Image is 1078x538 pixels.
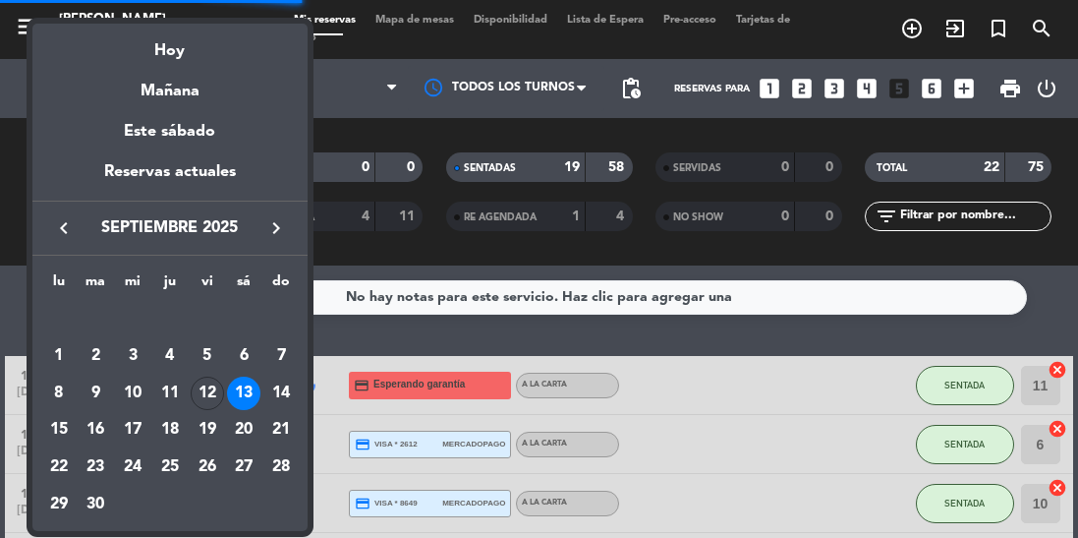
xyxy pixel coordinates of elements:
td: 2 de septiembre de 2025 [78,337,115,375]
th: jueves [151,270,189,301]
div: 3 [116,339,149,373]
div: 20 [227,413,260,447]
div: 25 [153,450,187,484]
td: 11 de septiembre de 2025 [151,375,189,412]
td: 9 de septiembre de 2025 [78,375,115,412]
td: 18 de septiembre de 2025 [151,412,189,449]
td: 27 de septiembre de 2025 [225,448,262,486]
td: 4 de septiembre de 2025 [151,337,189,375]
td: 17 de septiembre de 2025 [114,412,151,449]
td: 20 de septiembre de 2025 [225,412,262,449]
div: 2 [80,339,113,373]
div: 17 [116,413,149,447]
th: domingo [262,270,300,301]
td: 30 de septiembre de 2025 [78,486,115,523]
th: sábado [225,270,262,301]
div: 27 [227,450,260,484]
td: 3 de septiembre de 2025 [114,337,151,375]
td: 25 de septiembre de 2025 [151,448,189,486]
div: 4 [153,339,187,373]
div: 8 [42,377,76,410]
div: 29 [42,488,76,521]
div: 23 [80,450,113,484]
td: 23 de septiembre de 2025 [78,448,115,486]
td: 15 de septiembre de 2025 [40,412,78,449]
td: 29 de septiembre de 2025 [40,486,78,523]
div: Este sábado [32,104,308,159]
td: 7 de septiembre de 2025 [262,337,300,375]
td: 5 de septiembre de 2025 [189,337,226,375]
th: lunes [40,270,78,301]
div: 16 [80,413,113,447]
div: 7 [264,339,298,373]
div: 19 [191,413,224,447]
td: 6 de septiembre de 2025 [225,337,262,375]
td: 28 de septiembre de 2025 [262,448,300,486]
td: 19 de septiembre de 2025 [189,412,226,449]
div: 22 [42,450,76,484]
th: martes [78,270,115,301]
td: 21 de septiembre de 2025 [262,412,300,449]
div: 5 [191,339,224,373]
button: keyboard_arrow_left [46,215,82,241]
td: 12 de septiembre de 2025 [189,375,226,412]
div: 21 [264,413,298,447]
td: SEP. [40,301,300,338]
div: 12 [191,377,224,410]
td: 16 de septiembre de 2025 [78,412,115,449]
td: 26 de septiembre de 2025 [189,448,226,486]
div: 11 [153,377,187,410]
div: 28 [264,450,298,484]
div: 10 [116,377,149,410]
td: 24 de septiembre de 2025 [114,448,151,486]
div: 6 [227,339,260,373]
div: 1 [42,339,76,373]
div: Mañana [32,64,308,104]
div: 30 [80,488,113,521]
td: 8 de septiembre de 2025 [40,375,78,412]
div: 26 [191,450,224,484]
td: 10 de septiembre de 2025 [114,375,151,412]
td: 14 de septiembre de 2025 [262,375,300,412]
div: 9 [80,377,113,410]
div: 14 [264,377,298,410]
th: viernes [189,270,226,301]
i: keyboard_arrow_right [264,216,288,240]
span: septiembre 2025 [82,215,258,241]
i: keyboard_arrow_left [52,216,76,240]
td: 22 de septiembre de 2025 [40,448,78,486]
div: 18 [153,413,187,447]
div: 15 [42,413,76,447]
div: 24 [116,450,149,484]
div: Hoy [32,24,308,64]
div: 13 [227,377,260,410]
td: 1 de septiembre de 2025 [40,337,78,375]
th: miércoles [114,270,151,301]
td: 13 de septiembre de 2025 [225,375,262,412]
div: Reservas actuales [32,159,308,200]
button: keyboard_arrow_right [258,215,294,241]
